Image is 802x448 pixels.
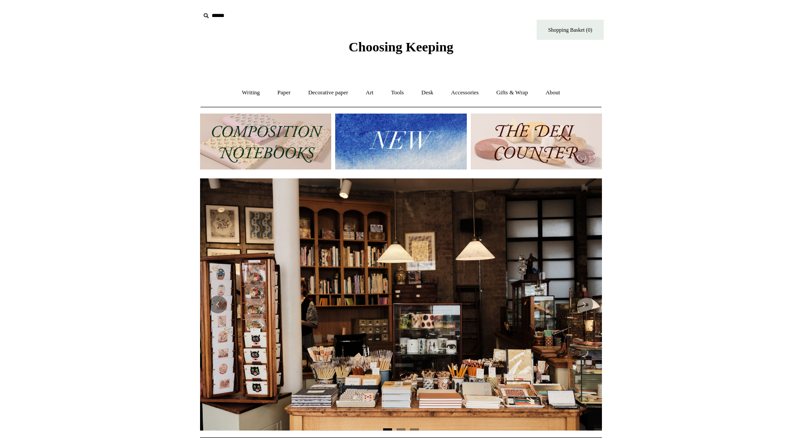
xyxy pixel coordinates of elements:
a: Accessories [443,81,487,105]
button: Previous [209,296,227,313]
a: Desk [414,81,442,105]
a: Art [358,81,381,105]
button: Page 1 [383,428,392,431]
a: Decorative paper [300,81,356,105]
a: Paper [269,81,299,105]
a: Tools [383,81,412,105]
img: The Deli Counter [471,114,602,169]
button: Next [575,296,593,313]
a: Shopping Basket (0) [537,20,604,40]
button: Page 3 [410,428,419,431]
img: New.jpg__PID:f73bdf93-380a-4a35-bcfe-7823039498e1 [335,114,466,169]
button: Page 2 [397,428,405,431]
a: Choosing Keeping [349,46,453,53]
a: About [538,81,568,105]
span: Choosing Keeping [349,39,453,54]
img: 20250131 INSIDE OF THE SHOP.jpg__PID:b9484a69-a10a-4bde-9e8d-1408d3d5e6ad [200,178,602,431]
a: Writing [234,81,268,105]
img: 202302 Composition ledgers.jpg__PID:69722ee6-fa44-49dd-a067-31375e5d54ec [200,114,331,169]
a: Gifts & Wrap [488,81,536,105]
